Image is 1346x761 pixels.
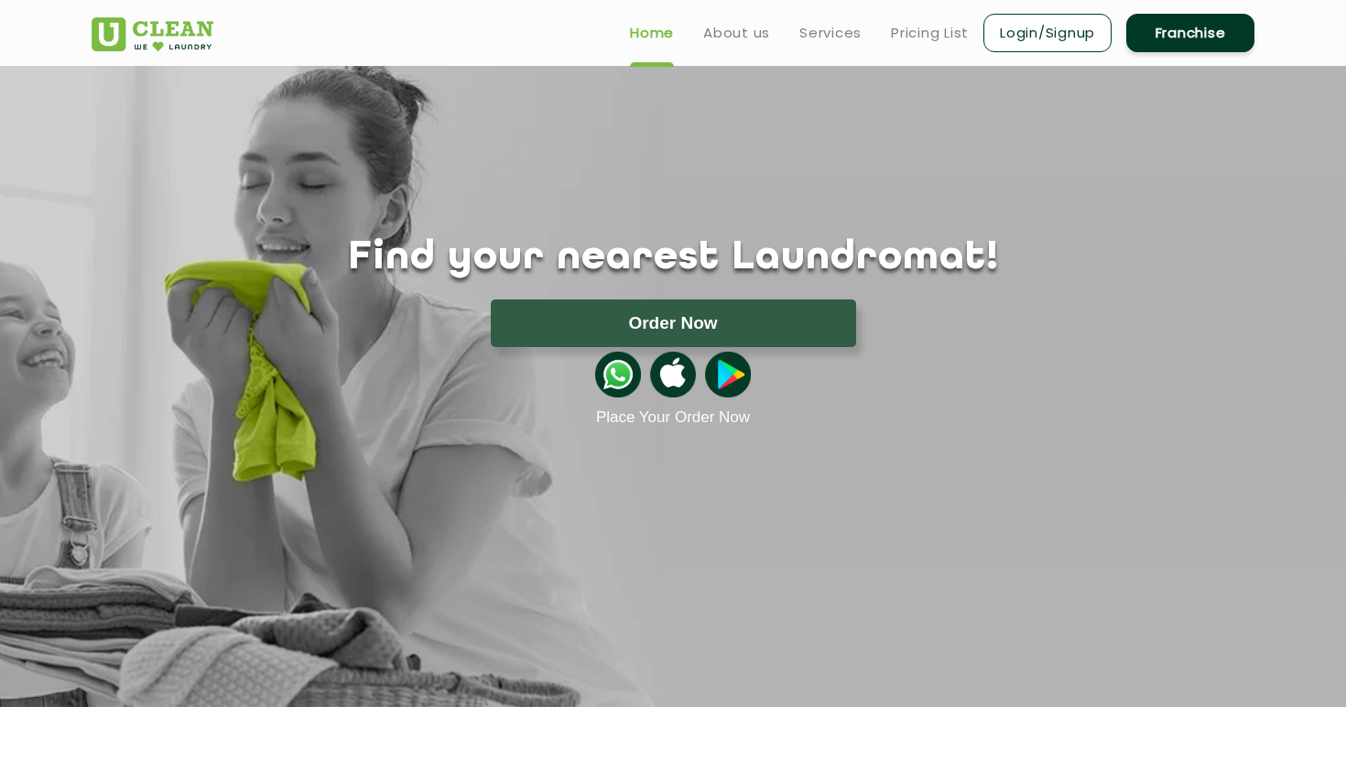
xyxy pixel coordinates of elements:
[799,22,862,44] a: Services
[92,17,213,51] img: UClean Laundry and Dry Cleaning
[650,352,696,397] img: apple-icon.png
[630,22,674,44] a: Home
[1126,14,1254,52] a: Franchise
[705,352,751,397] img: playstoreicon.png
[983,14,1112,52] a: Login/Signup
[78,235,1268,281] h1: Find your nearest Laundromat!
[596,408,750,427] a: Place Your Order Now
[491,299,856,347] button: Order Now
[891,22,969,44] a: Pricing List
[703,22,770,44] a: About us
[595,352,641,397] img: whatsappicon.png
